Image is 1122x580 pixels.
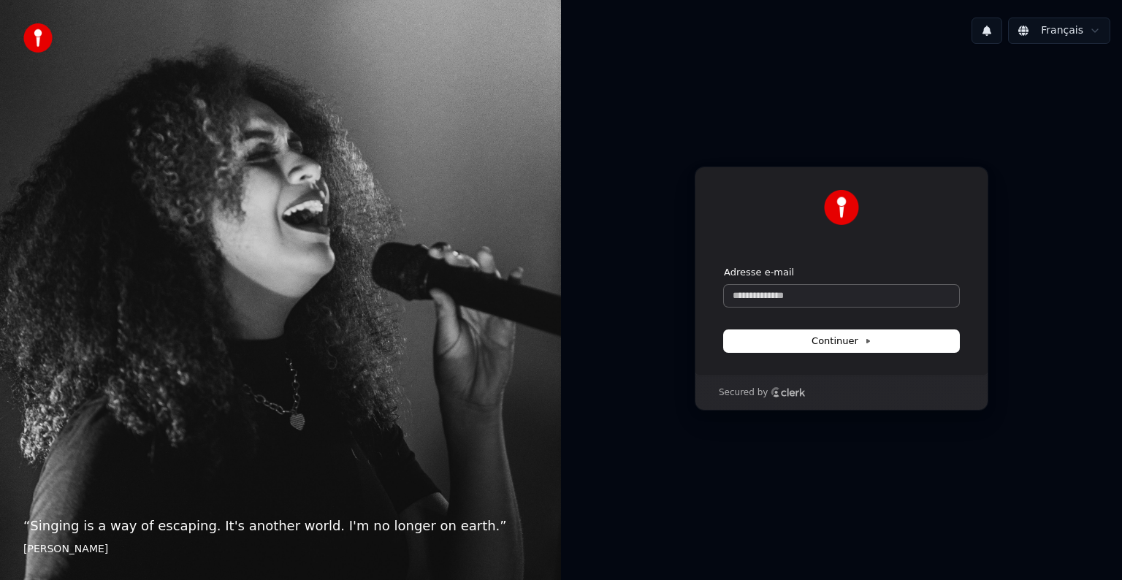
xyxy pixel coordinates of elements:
p: “ Singing is a way of escaping. It's another world. I'm no longer on earth. ” [23,516,538,536]
label: Adresse e-mail [724,266,794,279]
img: youka [23,23,53,53]
a: Clerk logo [771,387,806,397]
img: Youka [824,190,859,225]
span: Continuer [812,335,871,348]
p: Secured by [719,387,768,399]
button: Continuer [724,330,959,352]
footer: [PERSON_NAME] [23,542,538,557]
